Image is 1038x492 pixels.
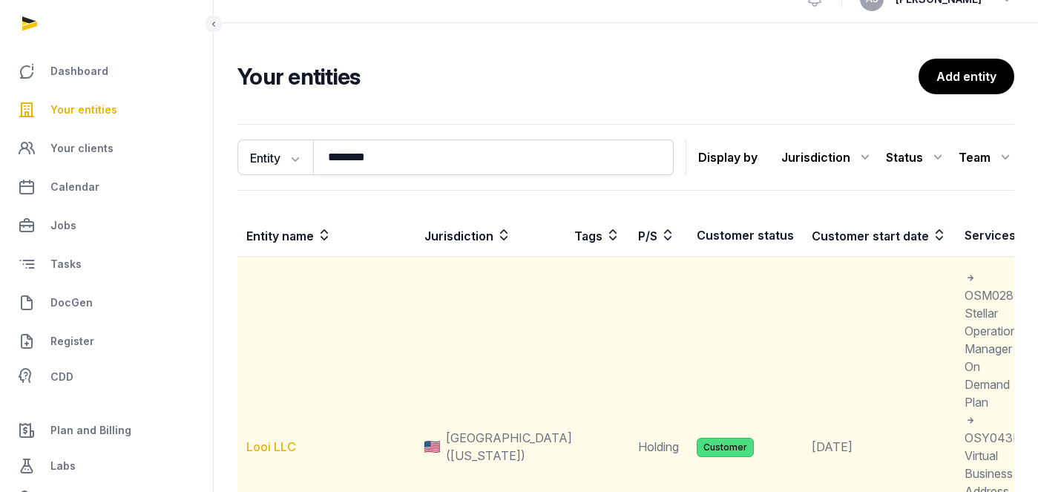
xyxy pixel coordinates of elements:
div: Team [959,145,1014,169]
th: Customer start date [803,214,956,257]
span: Register [50,332,94,350]
span: Jobs [50,217,76,234]
span: Your clients [50,140,114,157]
a: Your clients [12,131,201,166]
th: Entity name [237,214,415,257]
a: Looi LLC [246,439,296,454]
span: [GEOGRAPHIC_DATA] ([US_STATE]) [446,429,572,465]
div: Status [886,145,947,169]
a: Add entity [919,59,1014,94]
th: Services [956,214,1032,257]
span: Your entities [50,101,117,119]
a: CDD [12,362,201,392]
span: Plan and Billing [50,422,131,439]
th: Tags [565,214,629,257]
th: Jurisdiction [415,214,565,257]
h2: Your entities [237,63,919,90]
button: Entity [237,140,313,175]
th: Customer status [688,214,803,257]
a: Labs [12,448,201,484]
span: Dashboard [50,62,108,80]
a: Calendar [12,169,201,205]
span: CDD [50,368,73,386]
a: Your entities [12,92,201,128]
a: Register [12,324,201,359]
a: Tasks [12,246,201,282]
a: Plan and Billing [12,413,201,448]
span: Calendar [50,178,99,196]
span: Tasks [50,255,82,273]
span: Labs [50,457,76,475]
span: OSM028A Stellar Operations Manager - On Demand Plan [965,270,1023,410]
p: Display by [698,145,758,169]
a: Jobs [12,208,201,243]
a: DocGen [12,285,201,321]
th: P/S [629,214,688,257]
div: Jurisdiction [781,145,874,169]
span: Customer [697,438,754,457]
span: DocGen [50,294,93,312]
a: Dashboard [12,53,201,89]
